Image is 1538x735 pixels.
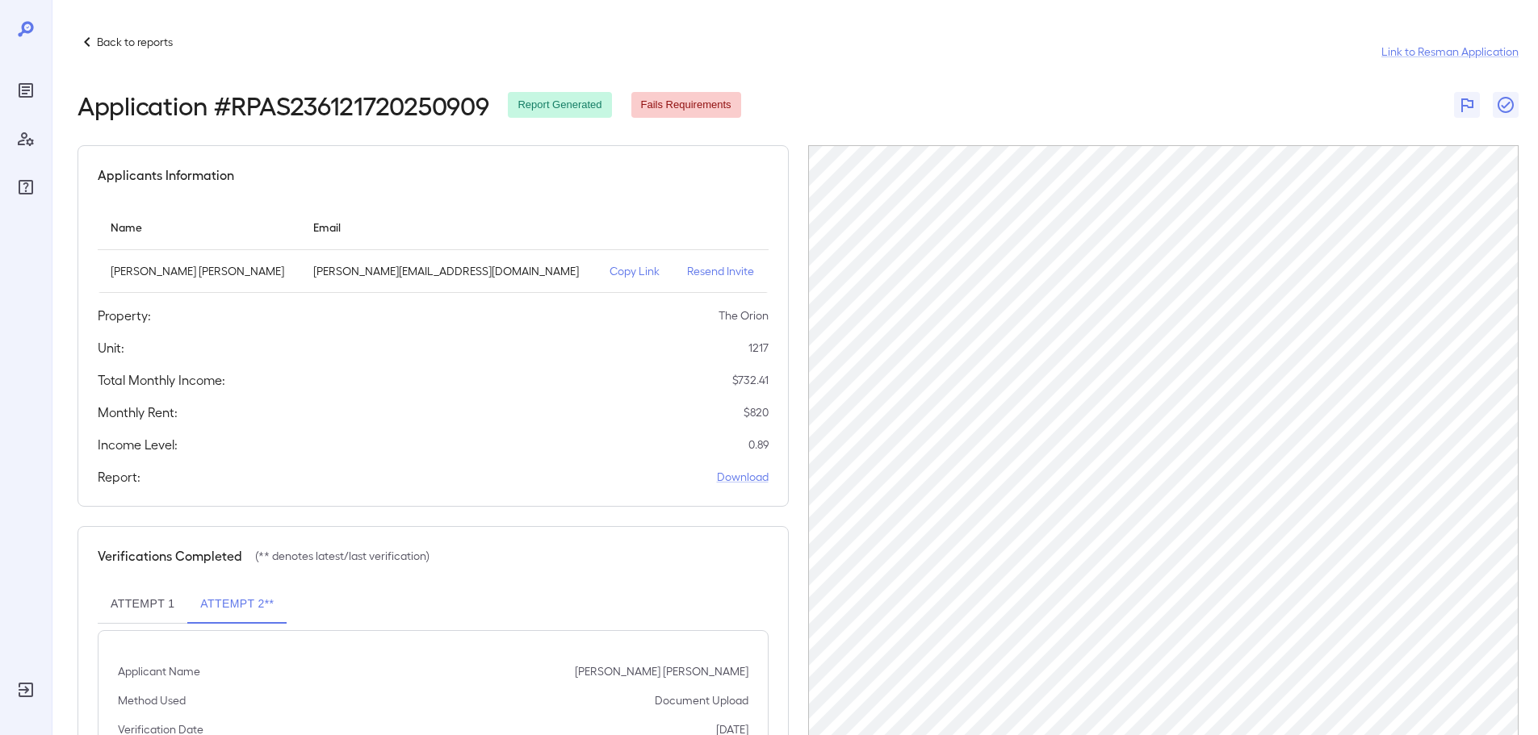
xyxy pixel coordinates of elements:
h5: Monthly Rent: [98,403,178,422]
p: (** denotes latest/last verification) [255,548,430,564]
button: Attempt 1 [98,585,187,624]
p: [PERSON_NAME] [PERSON_NAME] [111,263,287,279]
p: $ 732.41 [732,372,769,388]
button: Attempt 2** [187,585,287,624]
h5: Income Level: [98,435,178,454]
div: FAQ [13,174,39,200]
h5: Unit: [98,338,124,357]
h2: Application # RPAS236121720250909 [78,90,488,119]
a: Download [717,469,769,485]
h5: Applicants Information [98,165,234,185]
table: simple table [98,204,769,293]
span: Report Generated [508,98,611,113]
p: Applicant Name [118,663,200,679]
a: Link to Resman Application [1381,44,1519,60]
h5: Report: [98,467,140,487]
p: 0.89 [748,436,769,453]
div: Reports [13,77,39,103]
p: [PERSON_NAME] [PERSON_NAME] [575,663,748,679]
p: Back to reports [97,34,173,50]
h5: Total Monthly Income: [98,370,225,390]
th: Email [300,204,597,250]
p: $ 820 [744,404,769,420]
h5: Property: [98,306,151,325]
p: Resend Invite [687,263,756,279]
div: Log Out [13,677,39,703]
h5: Verifications Completed [98,546,242,566]
button: Flag Report [1454,92,1480,118]
p: Method Used [118,692,186,708]
p: 1217 [748,340,769,356]
p: The Orion [719,307,769,324]
span: Fails Requirements [631,98,741,113]
button: Close Report [1493,92,1519,118]
p: [PERSON_NAME][EMAIL_ADDRESS][DOMAIN_NAME] [313,263,584,279]
th: Name [98,204,300,250]
div: Manage Users [13,126,39,152]
p: Document Upload [655,692,748,708]
p: Copy Link [610,263,661,279]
